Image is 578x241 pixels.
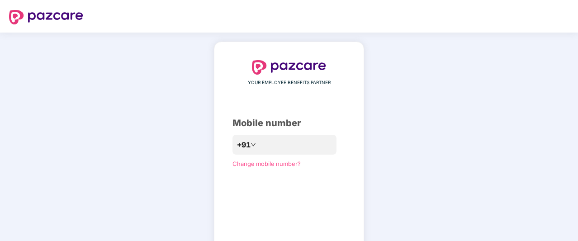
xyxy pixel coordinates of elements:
[252,60,326,75] img: logo
[232,116,346,130] div: Mobile number
[251,142,256,147] span: down
[9,10,83,24] img: logo
[248,79,331,86] span: YOUR EMPLOYEE BENEFITS PARTNER
[232,160,301,167] a: Change mobile number?
[237,139,251,151] span: +91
